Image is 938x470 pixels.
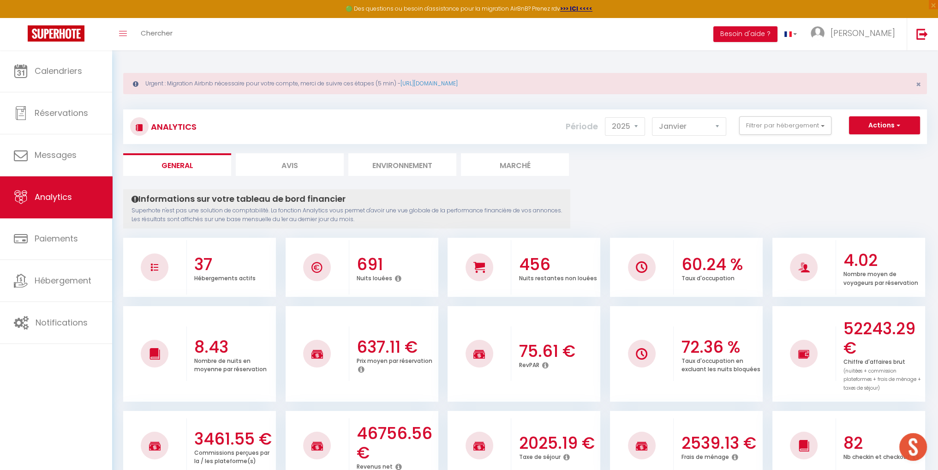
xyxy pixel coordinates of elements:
h3: 52243.29 € [843,319,923,358]
span: Analytics [35,191,72,203]
p: Taux d'occupation en excluant les nuits bloquées [681,355,760,374]
h3: 2025.19 € [519,434,598,453]
h3: 637.11 € [357,337,436,357]
span: Messages [35,149,77,161]
p: Nombre moyen de voyageurs par réservation [843,268,918,287]
p: Frais de ménage [681,451,729,461]
h3: 37 [194,255,274,274]
button: Close [916,80,921,89]
h3: 8.43 [194,337,274,357]
span: × [916,78,921,90]
h3: 2539.13 € [681,434,761,453]
a: >>> ICI <<<< [560,5,592,12]
h3: 4.02 [843,251,923,270]
img: NO IMAGE [798,349,810,360]
p: Nombre de nuits en moyenne par réservation [194,355,267,374]
img: Super Booking [28,25,84,42]
img: logout [916,28,928,40]
img: ... [811,26,824,40]
span: Hébergement [35,275,91,286]
h3: 46756.56 € [357,424,436,463]
p: Chiffre d'affaires brut [843,356,921,392]
img: NO IMAGE [151,264,158,271]
span: [PERSON_NAME] [830,27,895,39]
p: RevPAR [519,359,539,369]
button: Filtrer par hébergement [739,116,831,135]
p: Superhote n'est pas une solution de comptabilité. La fonction Analytics vous permet d'avoir une v... [131,206,562,224]
button: Actions [849,116,920,135]
h3: 72.36 % [681,337,761,357]
p: Taxe de séjour [519,451,561,461]
h3: 60.24 % [681,255,761,274]
p: Taux d'occupation [681,272,735,282]
h3: 456 [519,255,598,274]
label: Période [566,116,598,137]
h3: 75.61 € [519,342,598,361]
h3: Analytics [149,116,197,137]
span: Calendriers [35,65,82,77]
a: [URL][DOMAIN_NAME] [400,79,458,87]
span: Chercher [141,28,173,38]
li: General [123,153,231,176]
div: Ouvrir le chat [899,433,927,461]
span: Notifications [36,317,88,328]
h4: Informations sur votre tableau de bord financier [131,194,562,204]
h3: 3461.55 € [194,429,274,449]
a: ... [PERSON_NAME] [804,18,907,50]
li: Avis [236,153,344,176]
p: Nuits louées [357,272,392,282]
p: Hébergements actifs [194,272,256,282]
p: Nuits restantes non louées [519,272,597,282]
span: Réservations [35,107,88,119]
li: Marché [461,153,569,176]
span: (nuitées + commission plateformes + frais de ménage + taxes de séjour) [843,368,921,392]
h3: 691 [357,255,436,274]
div: Urgent : Migration Airbnb nécessaire pour votre compte, merci de suivre ces étapes (5 min) - [123,73,927,94]
img: NO IMAGE [636,348,647,360]
a: Chercher [134,18,179,50]
p: Commissions perçues par la / les plateforme(s) [194,447,269,465]
p: Prix moyen par réservation [357,355,432,365]
h3: 82 [843,434,923,453]
span: Paiements [35,233,78,244]
button: Besoin d'aide ? [713,26,777,42]
li: Environnement [348,153,456,176]
p: Nb checkin et checkout [843,451,910,461]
